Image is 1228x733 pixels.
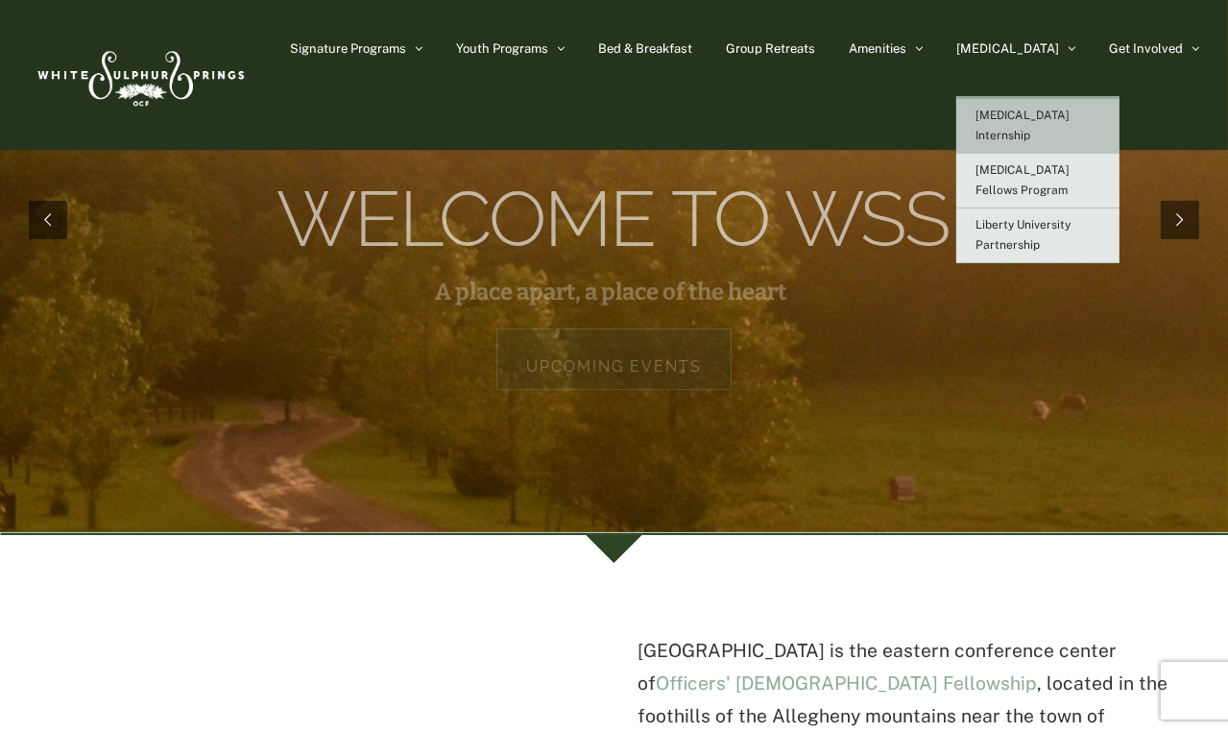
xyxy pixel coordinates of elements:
[956,42,1059,55] span: [MEDICAL_DATA]
[1109,42,1183,55] span: Get Involved
[456,42,548,55] span: Youth Programs
[956,99,1120,154] a: [MEDICAL_DATA] Internship
[290,42,406,55] span: Signature Programs
[277,198,950,241] rs-layer: Welcome to WSS
[975,109,1070,142] span: [MEDICAL_DATA] Internship
[975,163,1070,197] span: [MEDICAL_DATA] Fellows Program
[849,42,906,55] span: Amenities
[496,329,732,390] a: Upcoming Events
[956,154,1120,208] a: [MEDICAL_DATA] Fellows Program
[956,208,1120,263] a: Liberty University Partnership
[726,42,815,55] span: Group Retreats
[975,218,1071,252] span: Liberty University Partnership
[435,281,786,303] rs-layer: A place apart, a place of the heart
[29,30,250,120] img: White Sulphur Springs Logo
[656,672,1037,694] a: Officers' [DEMOGRAPHIC_DATA] Fellowship
[598,42,692,55] span: Bed & Breakfast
